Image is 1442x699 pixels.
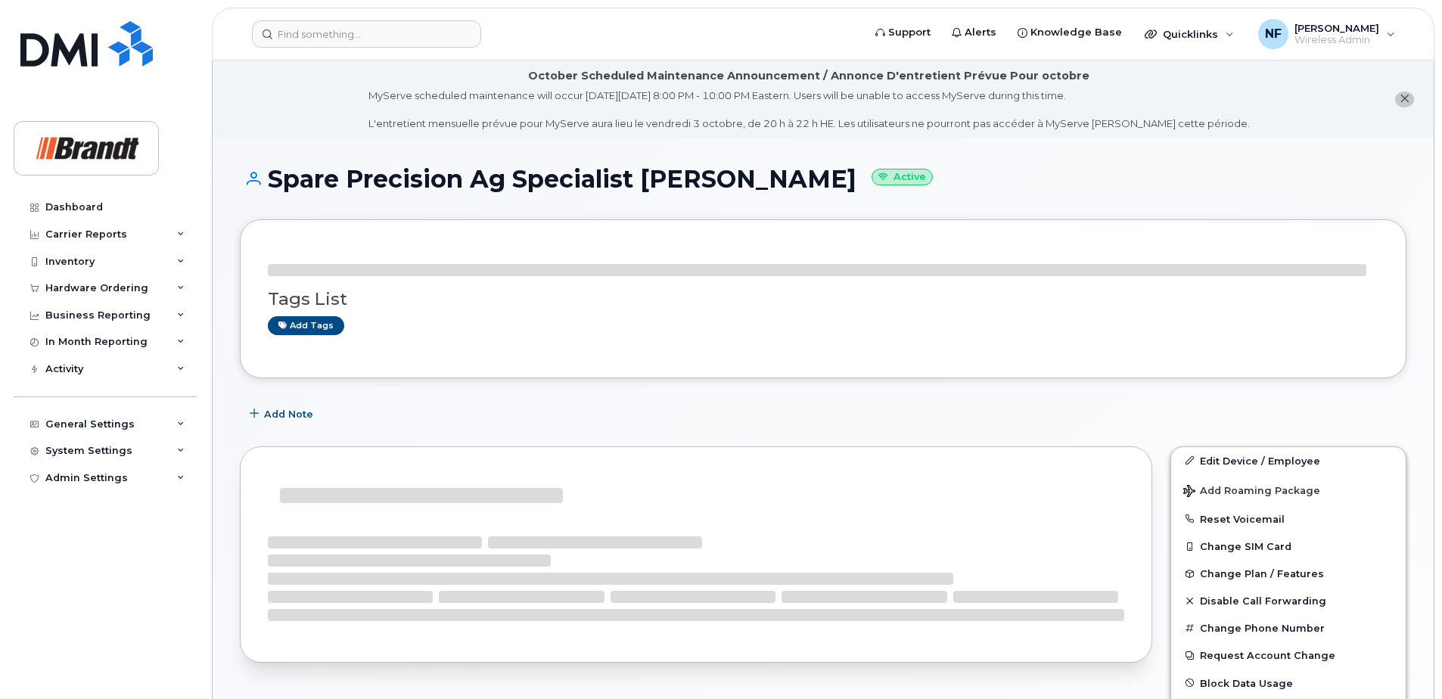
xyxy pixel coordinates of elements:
[240,401,326,428] button: Add Note
[872,169,933,186] small: Active
[268,290,1378,309] h3: Tags List
[1171,505,1406,533] button: Reset Voicemail
[1171,560,1406,587] button: Change Plan / Features
[1171,642,1406,669] button: Request Account Change
[528,68,1089,84] div: October Scheduled Maintenance Announcement / Annonce D'entretient Prévue Pour octobre
[1171,447,1406,474] a: Edit Device / Employee
[368,89,1250,131] div: MyServe scheduled maintenance will occur [DATE][DATE] 8:00 PM - 10:00 PM Eastern. Users will be u...
[1171,587,1406,614] button: Disable Call Forwarding
[1171,614,1406,642] button: Change Phone Number
[268,316,344,335] a: Add tags
[1171,669,1406,697] button: Block Data Usage
[1183,485,1320,499] span: Add Roaming Package
[240,166,1406,192] h1: Spare Precision Ag Specialist [PERSON_NAME]
[1200,595,1326,607] span: Disable Call Forwarding
[1395,92,1414,107] button: close notification
[264,407,313,421] span: Add Note
[1200,568,1324,579] span: Change Plan / Features
[1171,533,1406,560] button: Change SIM Card
[1171,474,1406,505] button: Add Roaming Package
